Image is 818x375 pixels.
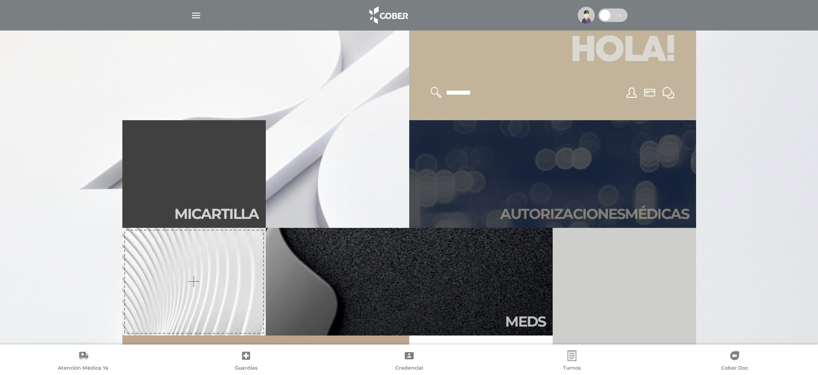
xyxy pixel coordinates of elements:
h2: Autori zaciones médicas [500,205,689,222]
a: Credencial [328,350,490,373]
h2: Meds [505,313,545,330]
img: logo_cober_home-white.png [364,4,411,26]
span: Turnos [563,365,581,373]
a: Micartilla [122,120,266,228]
span: Guardias [235,365,258,373]
a: Turnos [490,350,653,373]
span: Atención Médica Ya [58,365,108,373]
h2: Mi car tilla [174,205,259,222]
a: Meds [266,228,553,336]
img: profile-placeholder.svg [578,7,595,24]
span: Credencial [395,365,423,373]
a: Atención Médica Ya [2,350,164,373]
a: Guardias [164,350,327,373]
img: Cober_menu-lines-white.svg [190,10,202,21]
a: Autorizacionesmédicas [409,120,696,228]
span: Cober Doc [721,365,748,373]
h1: Hola! [420,26,685,76]
a: Cober Doc [654,350,816,373]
